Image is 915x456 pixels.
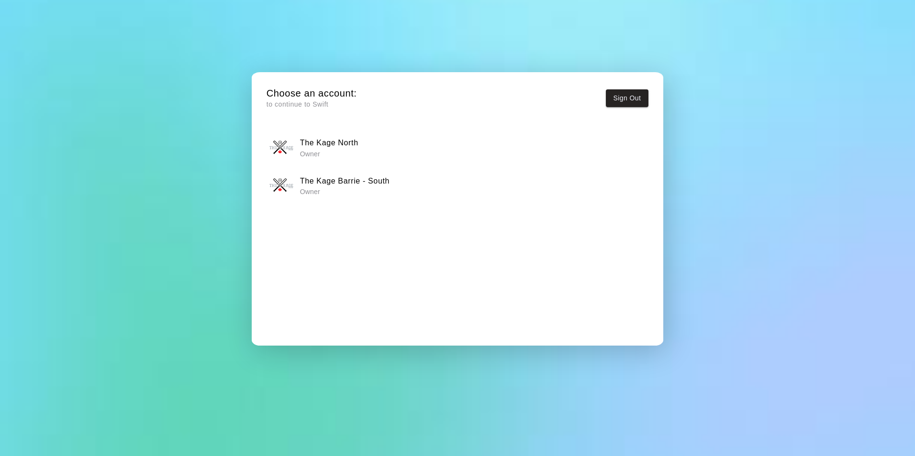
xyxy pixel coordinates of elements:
h6: The Kage North [300,137,358,149]
button: Sign Out [606,89,649,107]
button: The Kage NorthThe Kage North Owner [267,132,648,163]
p: Owner [300,149,358,159]
h5: Choose an account: [267,87,357,100]
button: The Kage Barrie - SouthThe Kage Barrie - South Owner [267,171,648,201]
p: Owner [300,187,390,196]
img: The Kage North [269,136,293,160]
img: The Kage Barrie - South [269,174,293,197]
p: to continue to Swift [267,99,357,109]
h6: The Kage Barrie - South [300,175,390,187]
